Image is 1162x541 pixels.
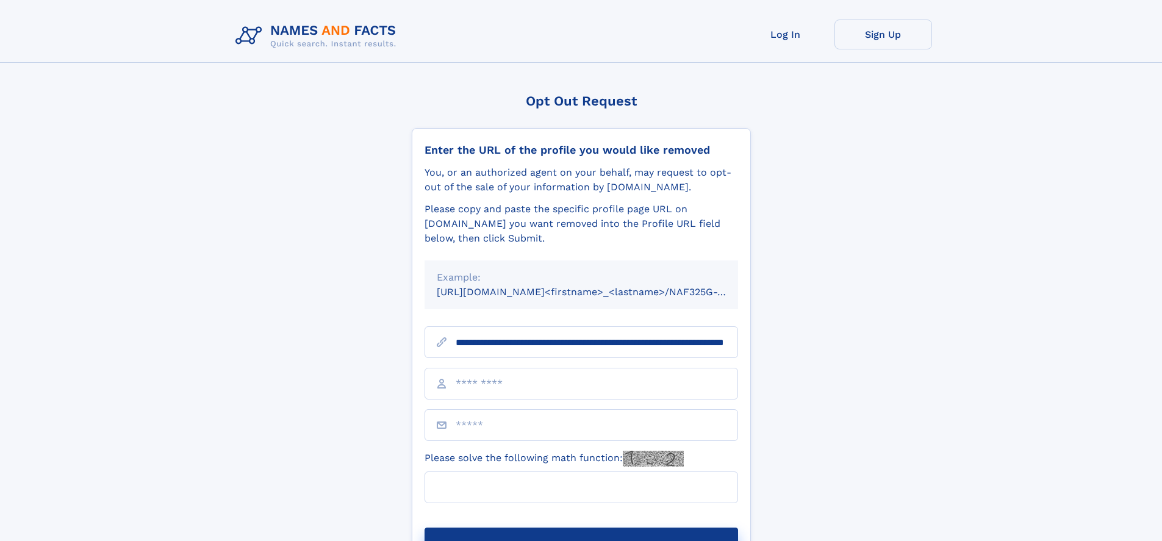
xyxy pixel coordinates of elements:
[425,143,738,157] div: Enter the URL of the profile you would like removed
[425,451,684,467] label: Please solve the following math function:
[425,165,738,195] div: You, or an authorized agent on your behalf, may request to opt-out of the sale of your informatio...
[231,20,406,52] img: Logo Names and Facts
[737,20,834,49] a: Log In
[425,202,738,246] div: Please copy and paste the specific profile page URL on [DOMAIN_NAME] you want removed into the Pr...
[834,20,932,49] a: Sign Up
[437,270,726,285] div: Example:
[437,286,761,298] small: [URL][DOMAIN_NAME]<firstname>_<lastname>/NAF325G-xxxxxxxx
[412,93,751,109] div: Opt Out Request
